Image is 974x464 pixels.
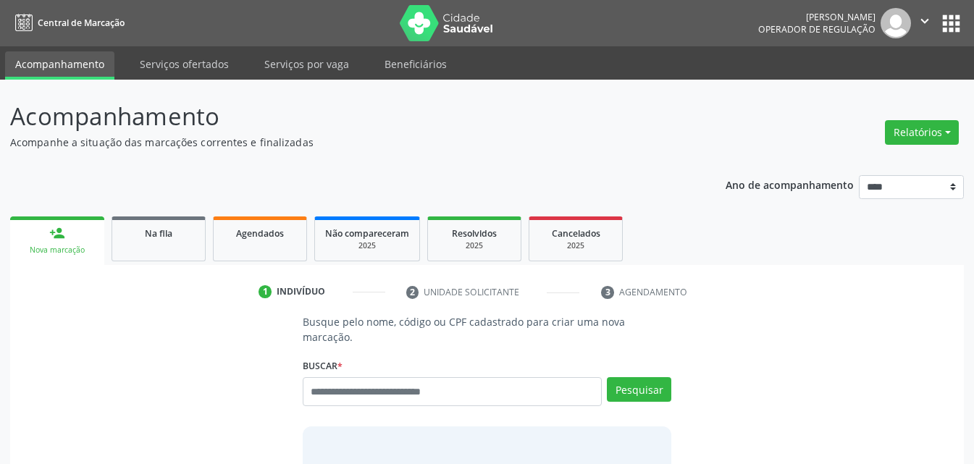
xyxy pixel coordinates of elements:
[5,51,114,80] a: Acompanhamento
[452,227,497,240] span: Resolvidos
[10,11,125,35] a: Central de Marcação
[881,8,911,38] img: img
[20,245,94,256] div: Nova marcação
[130,51,239,77] a: Serviços ofertados
[607,377,671,402] button: Pesquisar
[49,225,65,241] div: person_add
[325,227,409,240] span: Não compareceram
[939,11,964,36] button: apps
[438,240,511,251] div: 2025
[259,285,272,298] div: 1
[540,240,612,251] div: 2025
[303,314,671,345] p: Busque pelo nome, código ou CPF cadastrado para criar uma nova marcação.
[10,98,678,135] p: Acompanhamento
[911,8,939,38] button: 
[374,51,457,77] a: Beneficiários
[758,11,876,23] div: [PERSON_NAME]
[254,51,359,77] a: Serviços por vaga
[10,135,678,150] p: Acompanhe a situação das marcações correntes e finalizadas
[758,23,876,35] span: Operador de regulação
[145,227,172,240] span: Na fila
[726,175,854,193] p: Ano de acompanhamento
[552,227,600,240] span: Cancelados
[325,240,409,251] div: 2025
[917,13,933,29] i: 
[38,17,125,29] span: Central de Marcação
[277,285,325,298] div: Indivíduo
[303,355,343,377] label: Buscar
[236,227,284,240] span: Agendados
[885,120,959,145] button: Relatórios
